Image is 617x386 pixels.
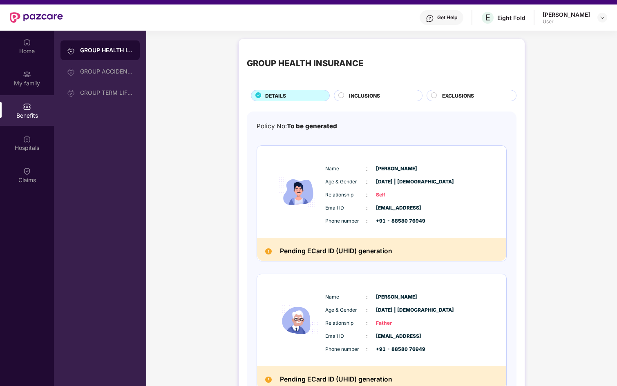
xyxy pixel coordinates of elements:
img: svg+xml;base64,PHN2ZyB3aWR0aD0iMjAiIGhlaWdodD0iMjAiIHZpZXdCb3g9IjAgMCAyMCAyMCIgZmlsbD0ibm9uZSIgeG... [67,68,75,76]
span: Age & Gender [325,178,366,186]
span: [PERSON_NAME] [376,165,417,173]
span: [PERSON_NAME] [376,293,417,301]
img: svg+xml;base64,PHN2ZyBpZD0iSG9zcGl0YWxzIiB4bWxucz0iaHR0cDovL3d3dy53My5vcmcvMjAwMC9zdmciIHdpZHRoPS... [23,135,31,143]
span: [EMAIL_ADDRESS] [376,332,417,340]
img: svg+xml;base64,PHN2ZyBpZD0iQmVuZWZpdHMiIHhtbG5zPSJodHRwOi8vd3d3LnczLm9yZy8yMDAwL3N2ZyIgd2lkdGg9Ij... [23,103,31,111]
span: Relationship [325,319,366,327]
img: Pending [265,248,272,255]
div: GROUP ACCIDENTAL INSURANCE [80,68,133,75]
span: To be generated [287,122,337,130]
span: INCLUSIONS [349,92,380,100]
div: Eight Fold [497,14,525,22]
span: Email ID [325,204,366,212]
span: : [366,306,368,315]
span: DETAILS [265,92,286,100]
img: svg+xml;base64,PHN2ZyB3aWR0aD0iMjAiIGhlaWdodD0iMjAiIHZpZXdCb3g9IjAgMCAyMCAyMCIgZmlsbD0ibm9uZSIgeG... [67,47,75,55]
span: E [485,13,490,22]
img: svg+xml;base64,PHN2ZyBpZD0iSG9tZSIgeG1sbnM9Imh0dHA6Ly93d3cudzMub3JnLzIwMDAvc3ZnIiB3aWR0aD0iMjAiIG... [23,38,31,46]
span: : [366,177,368,186]
span: Name [325,293,366,301]
div: GROUP HEALTH INSURANCE [247,57,363,70]
h2: Pending ECard ID (UHID) generation [280,374,392,385]
h2: Pending ECard ID (UHID) generation [280,246,392,257]
span: Email ID [325,332,366,340]
img: svg+xml;base64,PHN2ZyB3aWR0aD0iMjAiIGhlaWdodD0iMjAiIHZpZXdCb3g9IjAgMCAyMCAyMCIgZmlsbD0ibm9uZSIgeG... [67,89,75,97]
span: Phone number [325,217,366,225]
span: : [366,319,368,328]
img: icon [274,284,323,356]
span: : [366,332,368,341]
span: Relationship [325,191,366,199]
span: : [366,216,368,225]
span: : [366,203,368,212]
div: Policy No: [257,121,337,131]
img: svg+xml;base64,PHN2ZyBpZD0iRHJvcGRvd24tMzJ4MzIiIHhtbG5zPSJodHRwOi8vd3d3LnczLm9yZy8yMDAwL3N2ZyIgd2... [599,14,606,21]
span: [EMAIL_ADDRESS] [376,204,417,212]
span: [DATE] | [DEMOGRAPHIC_DATA] [376,178,417,186]
span: : [366,292,368,301]
span: [DATE] | [DEMOGRAPHIC_DATA] [376,306,417,314]
span: : [366,164,368,173]
div: GROUP TERM LIFE INSURANCE [80,89,133,96]
span: Age & Gender [325,306,366,314]
span: Name [325,165,366,173]
img: New Pazcare Logo [10,12,63,23]
img: Pending [265,377,272,383]
div: User [543,18,590,25]
span: EXCLUSIONS [442,92,474,100]
span: Phone number [325,346,366,353]
div: [PERSON_NAME] [543,11,590,18]
img: svg+xml;base64,PHN2ZyBpZD0iSGVscC0zMngzMiIgeG1sbnM9Imh0dHA6Ly93d3cudzMub3JnLzIwMDAvc3ZnIiB3aWR0aD... [426,14,434,22]
span: : [366,345,368,354]
img: icon [274,156,323,228]
img: svg+xml;base64,PHN2ZyBpZD0iQ2xhaW0iIHhtbG5zPSJodHRwOi8vd3d3LnczLm9yZy8yMDAwL3N2ZyIgd2lkdGg9IjIwIi... [23,167,31,175]
span: +91 - 88580 76949 [376,346,417,353]
span: +91 - 88580 76949 [376,217,417,225]
div: Get Help [437,14,457,21]
div: GROUP HEALTH INSURANCE [80,46,133,54]
span: Self [376,191,417,199]
img: svg+xml;base64,PHN2ZyB3aWR0aD0iMjAiIGhlaWdodD0iMjAiIHZpZXdCb3g9IjAgMCAyMCAyMCIgZmlsbD0ibm9uZSIgeG... [23,70,31,78]
span: : [366,190,368,199]
span: Father [376,319,417,327]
